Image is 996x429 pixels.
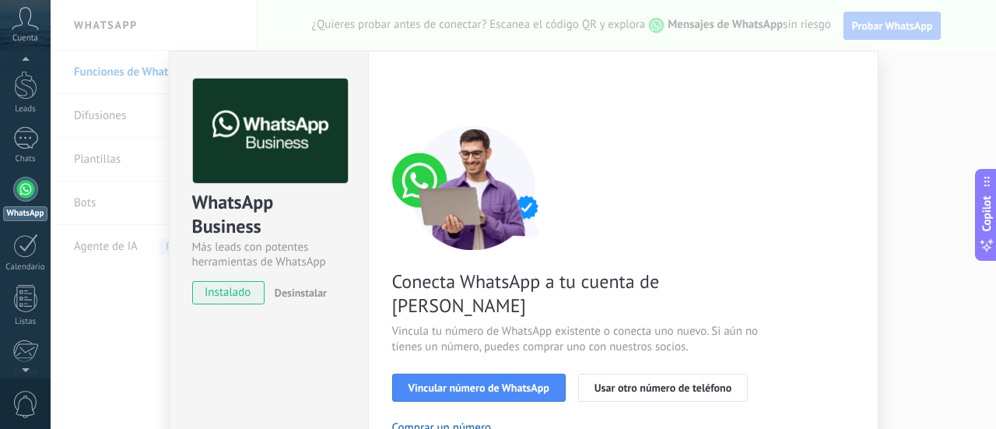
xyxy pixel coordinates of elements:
img: logo_main.png [193,79,348,184]
span: Usar otro número de teléfono [594,382,731,393]
img: connect number [392,125,556,250]
button: Usar otro número de teléfono [578,374,748,402]
span: Cuenta [12,33,38,44]
span: instalado [193,281,264,304]
span: Conecta WhatsApp a tu cuenta de [PERSON_NAME] [392,269,763,318]
div: Leads [3,104,48,114]
div: WhatsApp [3,206,47,221]
div: Calendario [3,262,48,273]
div: Más leads con potentes herramientas de WhatsApp [192,240,345,269]
div: Listas [3,317,48,327]
div: WhatsApp Business [192,190,345,240]
span: Vincula tu número de WhatsApp existente o conecta uno nuevo. Si aún no tienes un número, puedes c... [392,324,763,355]
button: Vincular número de WhatsApp [392,374,566,402]
span: Vincular número de WhatsApp [409,382,549,393]
button: Desinstalar [268,281,327,304]
span: Desinstalar [275,286,327,300]
div: Chats [3,154,48,164]
span: Copilot [979,195,994,231]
